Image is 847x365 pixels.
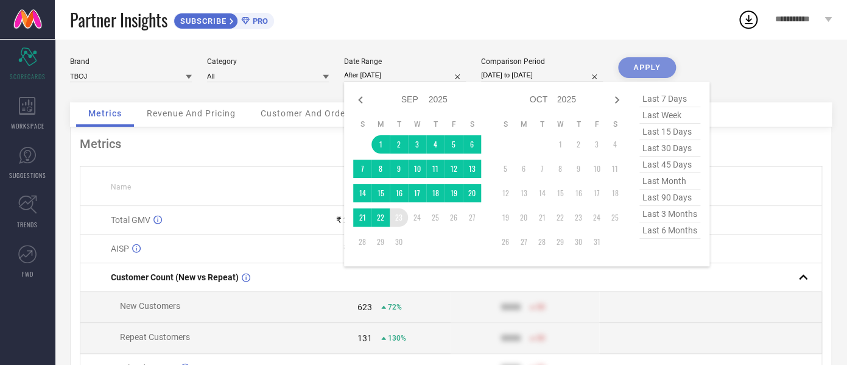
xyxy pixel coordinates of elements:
span: 50 [536,334,545,342]
td: Thu Sep 11 2025 [426,160,445,178]
input: Select date range [344,69,466,82]
span: SUGGESTIONS [9,171,46,180]
td: Thu Sep 04 2025 [426,135,445,154]
div: ₹ 23.11 L [336,215,372,225]
td: Mon Oct 13 2025 [515,184,533,202]
span: SCORECARDS [10,72,46,81]
td: Sat Oct 18 2025 [606,184,624,202]
td: Sun Oct 05 2025 [496,160,515,178]
div: 9999 [501,333,521,343]
span: last 30 days [639,140,700,157]
span: 72% [388,303,402,311]
td: Sat Sep 27 2025 [463,208,481,227]
td: Tue Oct 28 2025 [533,233,551,251]
th: Thursday [569,119,588,129]
div: Category [207,57,329,66]
th: Monday [371,119,390,129]
td: Sat Oct 11 2025 [606,160,624,178]
span: Partner Insights [70,7,167,32]
span: Customer And Orders [261,108,354,118]
td: Wed Oct 29 2025 [551,233,569,251]
td: Thu Oct 02 2025 [569,135,588,154]
span: last 7 days [639,91,700,107]
td: Tue Oct 14 2025 [533,184,551,202]
td: Sun Sep 21 2025 [353,208,371,227]
span: FWD [22,269,33,278]
td: Tue Sep 02 2025 [390,135,408,154]
td: Tue Sep 16 2025 [390,184,408,202]
span: TRENDS [17,220,38,229]
td: Mon Sep 01 2025 [371,135,390,154]
td: Mon Sep 29 2025 [371,233,390,251]
th: Friday [445,119,463,129]
span: Customer Count (New vs Repeat) [111,272,239,282]
td: Sun Sep 07 2025 [353,160,371,178]
input: Select comparison period [481,69,603,82]
td: Sat Sep 13 2025 [463,160,481,178]
td: Thu Oct 30 2025 [569,233,588,251]
span: SUBSCRIBE [174,16,230,26]
td: Sat Sep 06 2025 [463,135,481,154]
td: Sun Oct 26 2025 [496,233,515,251]
td: Thu Oct 23 2025 [569,208,588,227]
td: Thu Oct 16 2025 [569,184,588,202]
span: last 45 days [639,157,700,173]
th: Wednesday [551,119,569,129]
td: Wed Sep 17 2025 [408,184,426,202]
th: Sunday [353,119,371,129]
span: 50 [536,303,545,311]
div: Next month [610,93,624,107]
td: Thu Sep 18 2025 [426,184,445,202]
td: Fri Sep 05 2025 [445,135,463,154]
span: last 15 days [639,124,700,140]
div: Brand [70,57,192,66]
td: Wed Sep 24 2025 [408,208,426,227]
a: SUBSCRIBEPRO [174,10,274,29]
td: Mon Oct 20 2025 [515,208,533,227]
td: Fri Sep 19 2025 [445,184,463,202]
span: New Customers [120,301,180,311]
div: Date Range [344,57,466,66]
div: Previous month [353,93,368,107]
th: Sunday [496,119,515,129]
span: AISP [111,244,129,253]
td: Fri Oct 03 2025 [588,135,606,154]
td: Fri Oct 17 2025 [588,184,606,202]
td: Sun Oct 19 2025 [496,208,515,227]
span: Repeat Customers [120,332,190,342]
span: 130% [388,334,406,342]
div: Open download list [737,9,759,30]
span: last 3 months [639,206,700,222]
td: Thu Oct 09 2025 [569,160,588,178]
td: Mon Sep 22 2025 [371,208,390,227]
span: last week [639,107,700,124]
td: Mon Sep 15 2025 [371,184,390,202]
th: Friday [588,119,606,129]
td: Tue Oct 21 2025 [533,208,551,227]
span: last month [639,173,700,190]
td: Tue Sep 09 2025 [390,160,408,178]
td: Fri Sep 12 2025 [445,160,463,178]
td: Fri Oct 24 2025 [588,208,606,227]
td: Mon Oct 06 2025 [515,160,533,178]
span: Revenue And Pricing [147,108,236,118]
td: Thu Sep 25 2025 [426,208,445,227]
td: Wed Oct 08 2025 [551,160,569,178]
span: PRO [250,16,268,26]
td: Wed Oct 22 2025 [551,208,569,227]
td: Fri Oct 31 2025 [588,233,606,251]
td: Sun Oct 12 2025 [496,184,515,202]
td: Sun Sep 28 2025 [353,233,371,251]
td: Tue Sep 23 2025 [390,208,408,227]
div: Comparison Period [481,57,603,66]
td: Mon Oct 27 2025 [515,233,533,251]
td: Wed Oct 01 2025 [551,135,569,154]
td: Mon Sep 08 2025 [371,160,390,178]
td: Sun Sep 14 2025 [353,184,371,202]
span: Name [111,183,131,191]
td: Sat Oct 25 2025 [606,208,624,227]
div: 131 [357,333,372,343]
td: Tue Sep 30 2025 [390,233,408,251]
div: 9999 [501,302,521,312]
th: Wednesday [408,119,426,129]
